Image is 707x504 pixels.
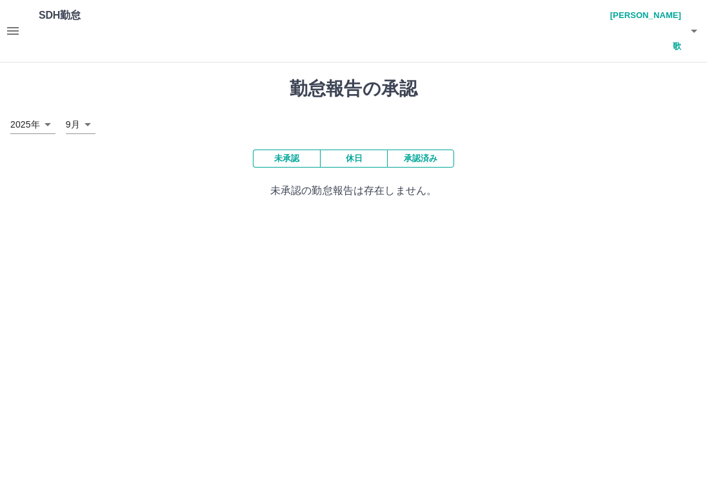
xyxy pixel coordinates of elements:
[387,150,454,168] button: 承認済み
[66,115,95,134] div: 9月
[10,183,697,199] p: 未承認の勤怠報告は存在しません。
[10,115,55,134] div: 2025年
[253,150,320,168] button: 未承認
[10,78,697,100] h1: 勤怠報告の承認
[320,150,387,168] button: 休日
